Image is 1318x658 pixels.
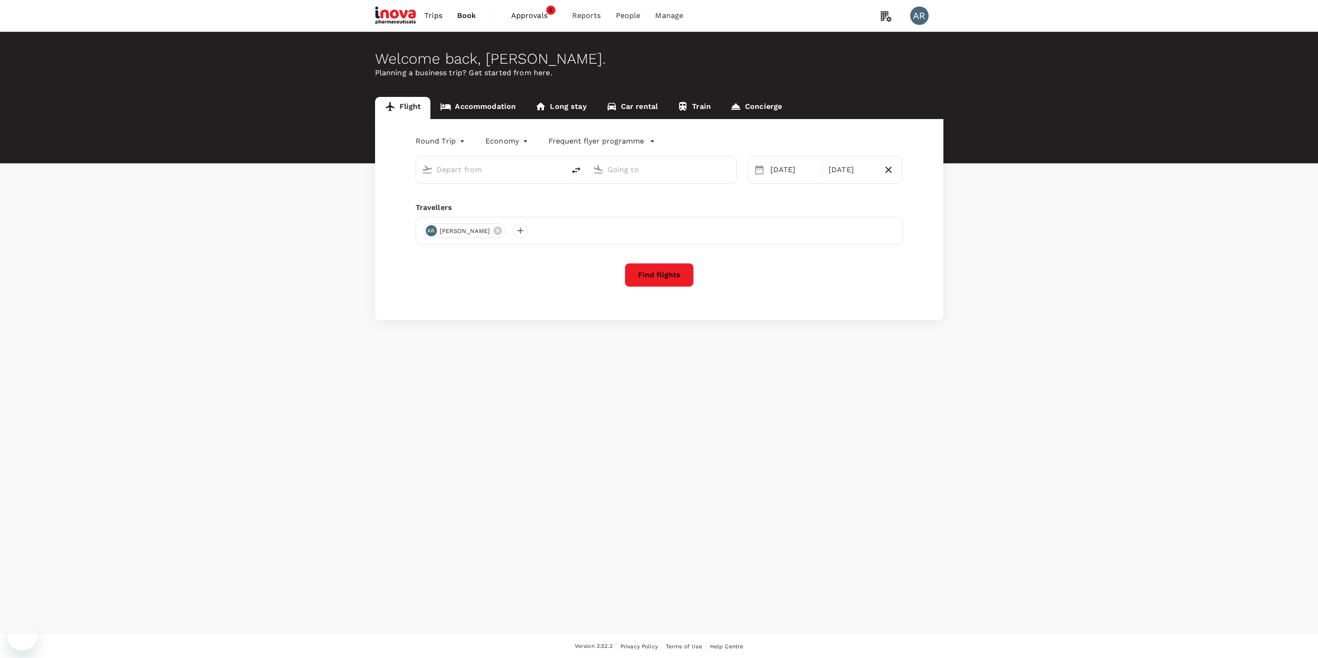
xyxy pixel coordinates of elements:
[375,6,417,26] img: iNova Pharmaceuticals
[375,50,943,67] div: Welcome back , [PERSON_NAME] .
[825,161,879,179] div: [DATE]
[436,162,546,177] input: Depart from
[416,134,467,149] div: Round Trip
[666,641,702,652] a: Terms of Use
[655,10,683,21] span: Manage
[426,225,437,236] div: AR
[375,67,943,78] p: Planning a business trip? Get started from here.
[668,97,721,119] a: Train
[910,6,929,25] div: AR
[625,263,694,287] button: Find flights
[572,10,601,21] span: Reports
[620,643,658,650] span: Privacy Policy
[565,159,587,181] button: delete
[608,162,717,177] input: Going to
[546,6,555,15] span: 6
[511,10,557,21] span: Approvals
[424,10,442,21] span: Trips
[767,161,821,179] div: [DATE]
[620,641,658,652] a: Privacy Policy
[549,136,655,147] button: Frequent flyer programme
[710,641,744,652] a: Help Centre
[485,134,530,149] div: Economy
[575,642,613,651] span: Version 3.52.2
[423,223,506,238] div: AR[PERSON_NAME]
[416,202,903,213] div: Travellers
[434,227,496,236] span: [PERSON_NAME]
[730,168,732,170] button: Open
[375,97,431,119] a: Flight
[525,97,596,119] a: Long stay
[596,97,668,119] a: Car rental
[616,10,641,21] span: People
[549,136,644,147] p: Frequent flyer programme
[666,643,702,650] span: Terms of Use
[559,168,561,170] button: Open
[457,10,477,21] span: Book
[430,97,525,119] a: Accommodation
[710,643,744,650] span: Help Centre
[721,97,792,119] a: Concierge
[7,621,37,651] iframe: Button to launch messaging window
